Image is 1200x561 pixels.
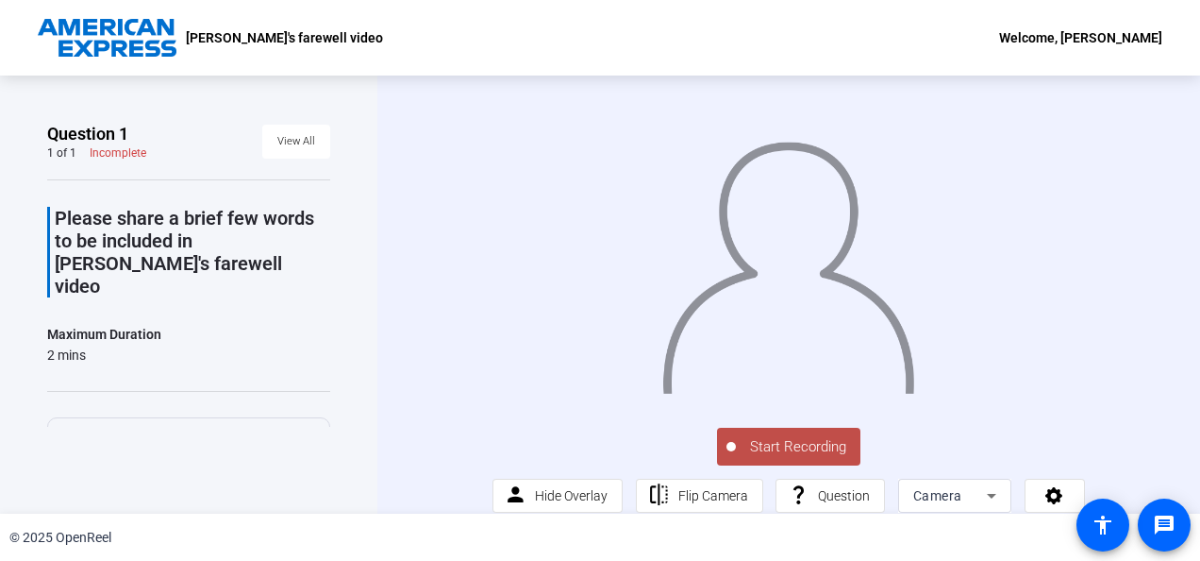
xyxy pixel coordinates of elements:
[186,26,383,49] p: [PERSON_NAME]'s farewell video
[504,484,527,507] mat-icon: person
[913,488,962,503] span: Camera
[47,323,161,346] div: Maximum Duration
[636,479,763,513] button: Flip Camera
[787,484,810,507] mat-icon: question_mark
[535,488,608,503] span: Hide Overlay
[717,428,860,466] button: Start Recording
[47,346,161,365] div: 2 mins
[47,123,128,145] span: Question 1
[492,479,623,513] button: Hide Overlay
[775,479,885,513] button: Question
[9,528,111,548] div: © 2025 OpenReel
[660,127,916,393] img: overlay
[55,207,330,297] p: Please share a brief few words to be included in [PERSON_NAME]'s farewell video
[818,488,870,503] span: Question
[1092,514,1114,536] mat-icon: accessibility
[678,488,748,503] span: Flip Camera
[262,125,330,159] button: View All
[647,484,671,507] mat-icon: flip
[47,145,76,161] div: 1 of 1
[736,436,860,458] span: Start Recording
[38,19,176,57] img: OpenReel logo
[1153,514,1175,536] mat-icon: message
[999,26,1162,49] div: Welcome, [PERSON_NAME]
[90,145,146,161] div: Incomplete
[277,127,315,156] span: View All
